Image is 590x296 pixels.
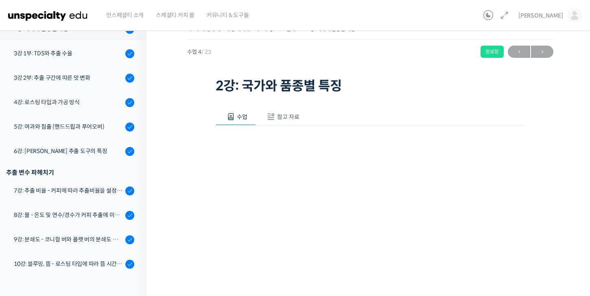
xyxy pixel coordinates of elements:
[74,241,84,248] span: 대화
[2,228,54,249] a: 홈
[14,235,123,244] div: 9강: 분쇄도 - 코니컬 버와 플랫 버의 분쇄도 차이는 왜 추출 결과물에 영향을 미치는가
[216,78,525,94] h1: 2강: 국가와 품종별 특징
[14,259,123,268] div: 10강: 블루밍, 뜸 - 로스팅 타입에 따라 뜸 시간을 다르게 해야 하는 이유
[508,46,530,58] a: ←이전
[14,122,123,131] div: 5강: 여과와 침출 (핸드드립과 푸어오버)
[277,113,299,121] span: 참고 자료
[14,73,123,82] div: 3강 2부: 추출 구간에 따른 맛 변화
[14,147,123,156] div: 6강: [PERSON_NAME] 추출 도구의 특징
[105,228,156,249] a: 설정
[187,49,211,55] span: 수업 4
[531,46,553,57] span: →
[531,46,553,58] a: 다음→
[126,241,135,247] span: 설정
[14,49,123,58] div: 3강 1부: TDS와 추출 수율
[26,241,31,247] span: 홈
[518,12,563,19] span: [PERSON_NAME]
[481,46,504,58] div: 완료함
[6,167,134,178] div: 추출 변수 파헤치기
[54,228,105,249] a: 대화
[508,46,530,57] span: ←
[201,48,211,55] span: / 23
[237,113,247,121] span: 수업
[14,98,123,107] div: 4강: 로스팅 타입과 가공 방식
[14,186,123,195] div: 7강: 추출 비율 - 커피에 따라 추출비율을 설정하는 방법
[14,210,123,219] div: 8강: 물 - 온도 및 연수/경수가 커피 추출에 미치는 영향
